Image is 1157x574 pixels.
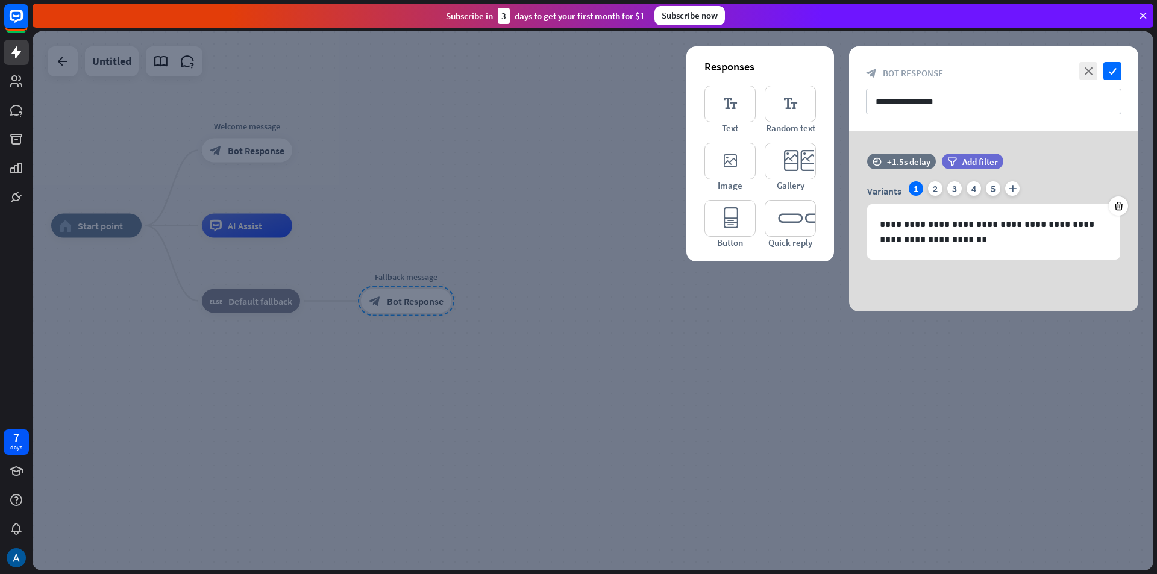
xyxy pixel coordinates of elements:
[10,443,22,452] div: days
[498,8,510,24] div: 3
[866,68,877,79] i: block_bot_response
[873,157,882,166] i: time
[928,181,942,196] div: 2
[654,6,725,25] div: Subscribe now
[962,156,998,167] span: Add filter
[909,181,923,196] div: 1
[947,157,957,166] i: filter
[10,5,46,41] button: Open LiveChat chat widget
[1103,62,1121,80] i: check
[986,181,1000,196] div: 5
[867,185,901,197] span: Variants
[1079,62,1097,80] i: close
[967,181,981,196] div: 4
[1005,181,1020,196] i: plus
[883,67,943,79] span: Bot Response
[13,432,19,443] div: 7
[947,181,962,196] div: 3
[4,429,29,455] a: 7 days
[446,8,645,24] div: Subscribe in days to get your first month for $1
[887,156,930,167] div: +1.5s delay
